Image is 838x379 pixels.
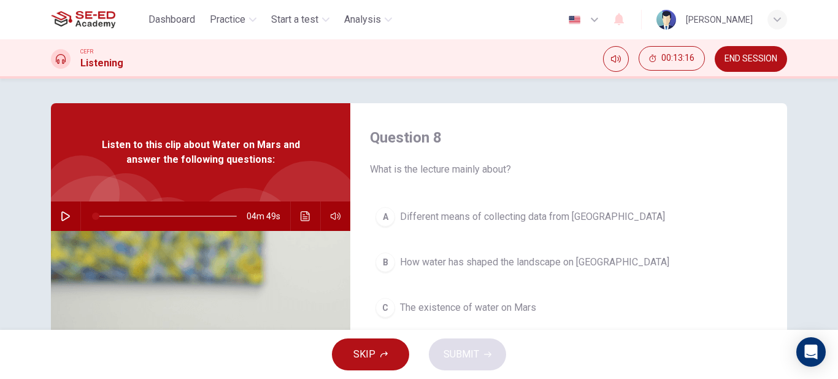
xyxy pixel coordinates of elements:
[332,338,409,370] button: SKIP
[715,46,787,72] button: END SESSION
[370,162,767,177] span: What is the lecture mainly about?
[205,9,261,31] button: Practice
[603,46,629,72] div: Mute
[656,10,676,29] img: Profile picture
[686,12,753,27] div: [PERSON_NAME]
[639,46,705,71] button: 00:13:16
[567,15,582,25] img: en
[266,9,334,31] button: Start a test
[247,201,290,231] span: 04m 49s
[144,9,200,31] button: Dashboard
[148,12,195,27] span: Dashboard
[271,12,318,27] span: Start a test
[80,47,93,56] span: CEFR
[370,247,767,278] button: BHow water has shaped the landscape on [GEOGRAPHIC_DATA]
[796,337,826,367] div: Open Intercom Messenger
[375,298,395,318] div: C
[639,46,705,72] div: Hide
[210,12,245,27] span: Practice
[375,207,395,227] div: A
[375,252,395,272] div: B
[661,53,694,63] span: 00:13:16
[51,7,115,32] img: SE-ED Academy logo
[51,7,144,32] a: SE-ED Academy logo
[80,56,123,71] h1: Listening
[400,255,669,270] span: How water has shaped the landscape on [GEOGRAPHIC_DATA]
[370,128,767,147] h4: Question 8
[370,201,767,232] button: ADifferent means of collecting data from [GEOGRAPHIC_DATA]
[725,54,777,64] span: END SESSION
[370,292,767,323] button: CThe existence of water on Mars
[344,12,381,27] span: Analysis
[339,9,397,31] button: Analysis
[400,300,536,315] span: The existence of water on Mars
[353,346,375,363] span: SKIP
[400,209,665,224] span: Different means of collecting data from [GEOGRAPHIC_DATA]
[296,201,315,231] button: Click to see the audio transcription
[91,138,310,167] span: Listen to this clip about Water on Mars and answer the following questions:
